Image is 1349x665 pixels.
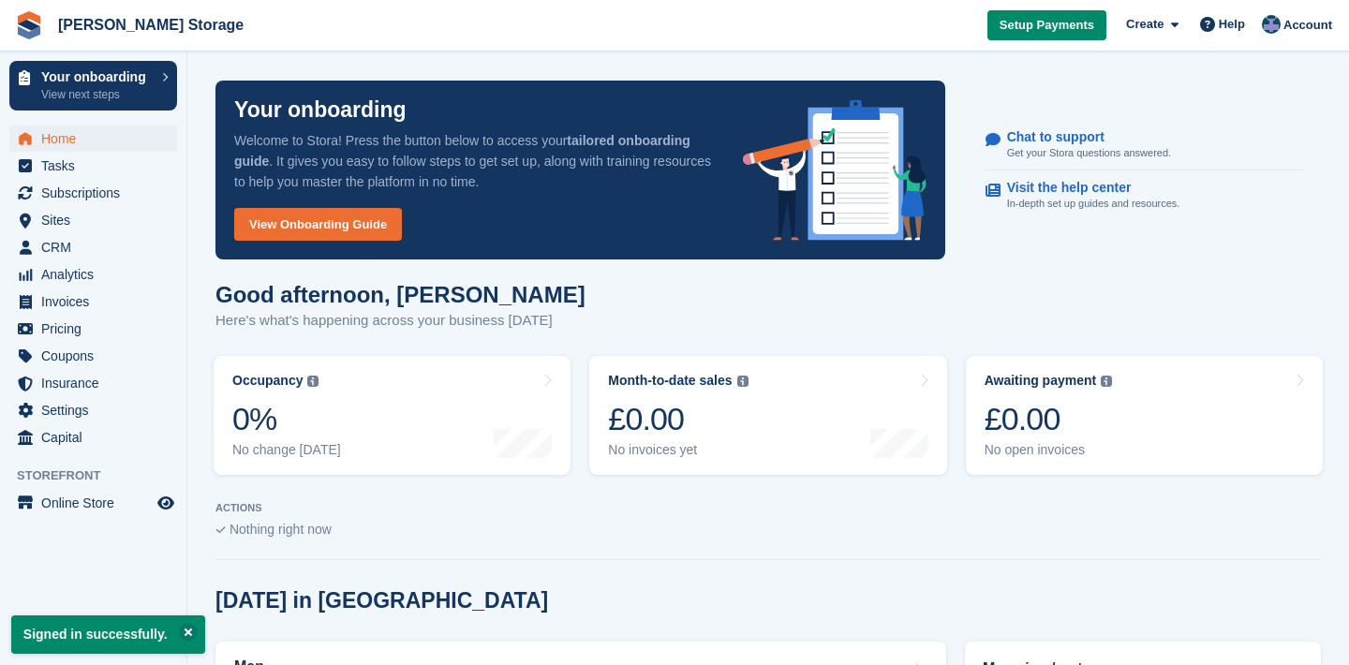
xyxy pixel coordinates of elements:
[9,288,177,315] a: menu
[9,490,177,516] a: menu
[608,442,748,458] div: No invoices yet
[17,466,186,485] span: Storefront
[214,356,571,475] a: Occupancy 0% No change [DATE]
[232,373,303,389] div: Occupancy
[1007,145,1171,161] p: Get your Stora questions answered.
[41,207,154,233] span: Sites
[41,490,154,516] span: Online Store
[1283,16,1332,35] span: Account
[215,502,1321,514] p: ACTIONS
[986,170,1303,221] a: Visit the help center In-depth set up guides and resources.
[9,343,177,369] a: menu
[41,86,153,103] p: View next steps
[1007,180,1165,196] p: Visit the help center
[985,373,1097,389] div: Awaiting payment
[155,492,177,514] a: Preview store
[1000,16,1094,35] span: Setup Payments
[51,9,251,40] a: [PERSON_NAME] Storage
[1262,15,1281,34] img: Nick Pain
[41,126,154,152] span: Home
[1219,15,1245,34] span: Help
[11,615,205,654] p: Signed in successfully.
[41,70,153,83] p: Your onboarding
[41,397,154,423] span: Settings
[9,207,177,233] a: menu
[234,208,402,241] a: View Onboarding Guide
[987,10,1106,41] a: Setup Payments
[215,282,586,307] h1: Good afternoon, [PERSON_NAME]
[737,376,749,387] img: icon-info-grey-7440780725fd019a000dd9b08b2336e03edf1995a4989e88bcd33f0948082b44.svg
[9,316,177,342] a: menu
[41,180,154,206] span: Subscriptions
[234,130,713,192] p: Welcome to Stora! Press the button below to access your . It gives you easy to follow steps to ge...
[41,370,154,396] span: Insurance
[985,442,1113,458] div: No open invoices
[608,400,748,438] div: £0.00
[9,61,177,111] a: Your onboarding View next steps
[1101,376,1112,387] img: icon-info-grey-7440780725fd019a000dd9b08b2336e03edf1995a4989e88bcd33f0948082b44.svg
[230,522,332,537] span: Nothing right now
[41,234,154,260] span: CRM
[41,261,154,288] span: Analytics
[15,11,43,39] img: stora-icon-8386f47178a22dfd0bd8f6a31ec36ba5ce8667c1dd55bd0f319d3a0aa187defe.svg
[41,316,154,342] span: Pricing
[1007,196,1180,212] p: In-depth set up guides and resources.
[608,373,732,389] div: Month-to-date sales
[986,120,1303,171] a: Chat to support Get your Stora questions answered.
[215,588,548,613] h2: [DATE] in [GEOGRAPHIC_DATA]
[215,310,586,332] p: Here's what's happening across your business [DATE]
[743,100,927,241] img: onboarding-info-6c161a55d2c0e0a8cae90662b2fe09162a5109e8cc188191df67fb4f79e88e88.svg
[41,343,154,369] span: Coupons
[1126,15,1164,34] span: Create
[232,442,341,458] div: No change [DATE]
[9,126,177,152] a: menu
[215,526,226,534] img: blank_slate_check_icon-ba018cac091ee9be17c0a81a6c232d5eb81de652e7a59be601be346b1b6ddf79.svg
[1007,129,1156,145] p: Chat to support
[307,376,319,387] img: icon-info-grey-7440780725fd019a000dd9b08b2336e03edf1995a4989e88bcd33f0948082b44.svg
[9,180,177,206] a: menu
[41,153,154,179] span: Tasks
[9,424,177,451] a: menu
[9,234,177,260] a: menu
[589,356,946,475] a: Month-to-date sales £0.00 No invoices yet
[41,288,154,315] span: Invoices
[232,400,341,438] div: 0%
[9,370,177,396] a: menu
[9,261,177,288] a: menu
[234,99,407,121] p: Your onboarding
[41,424,154,451] span: Capital
[9,397,177,423] a: menu
[985,400,1113,438] div: £0.00
[9,153,177,179] a: menu
[966,356,1323,475] a: Awaiting payment £0.00 No open invoices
